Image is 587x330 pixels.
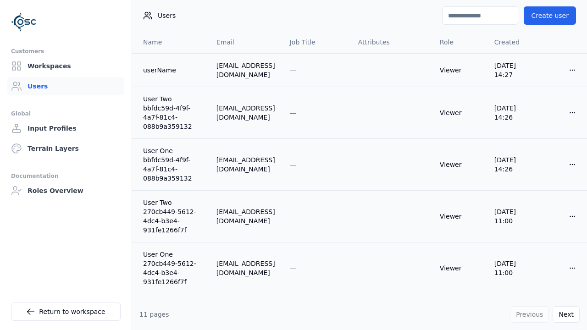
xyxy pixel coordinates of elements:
[132,31,209,53] th: Name
[7,57,124,75] a: Workspaces
[11,170,121,181] div: Documentation
[143,94,202,131] a: User Two bbfdc59d-4f9f-4a7f-81c4-088b9a359132
[440,108,480,117] div: Viewer
[216,259,275,277] div: [EMAIL_ADDRESS][DOMAIN_NAME]
[494,259,533,277] div: [DATE] 11:00
[158,11,176,20] span: Users
[290,161,296,168] span: —
[440,160,480,169] div: Viewer
[7,139,124,158] a: Terrain Layers
[440,264,480,273] div: Viewer
[11,46,121,57] div: Customers
[139,311,169,318] span: 11 pages
[440,212,480,221] div: Viewer
[11,108,121,119] div: Global
[290,213,296,220] span: —
[351,31,432,53] th: Attributes
[143,250,202,286] a: User One 270cb449-5612-4dc4-b3e4-931fe1266f7f
[494,155,533,174] div: [DATE] 14:26
[494,207,533,225] div: [DATE] 11:00
[440,66,480,75] div: Viewer
[553,306,580,323] button: Next
[216,61,275,79] div: [EMAIL_ADDRESS][DOMAIN_NAME]
[7,119,124,137] a: Input Profiles
[216,104,275,122] div: [EMAIL_ADDRESS][DOMAIN_NAME]
[11,302,121,321] a: Return to workspace
[494,61,533,79] div: [DATE] 14:27
[494,104,533,122] div: [DATE] 14:26
[290,109,296,116] span: —
[209,31,282,53] th: Email
[7,181,124,200] a: Roles Overview
[143,146,202,183] a: User One bbfdc59d-4f9f-4a7f-81c4-088b9a359132
[432,31,487,53] th: Role
[524,6,576,25] button: Create user
[290,264,296,272] span: —
[487,31,540,53] th: Created
[282,31,351,53] th: Job Title
[7,77,124,95] a: Users
[11,9,37,35] img: Logo
[143,198,202,235] a: User Two 270cb449-5612-4dc4-b3e4-931fe1266f7f
[216,155,275,174] div: [EMAIL_ADDRESS][DOMAIN_NAME]
[216,207,275,225] div: [EMAIL_ADDRESS][DOMAIN_NAME]
[290,66,296,74] span: —
[143,66,202,75] a: userName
